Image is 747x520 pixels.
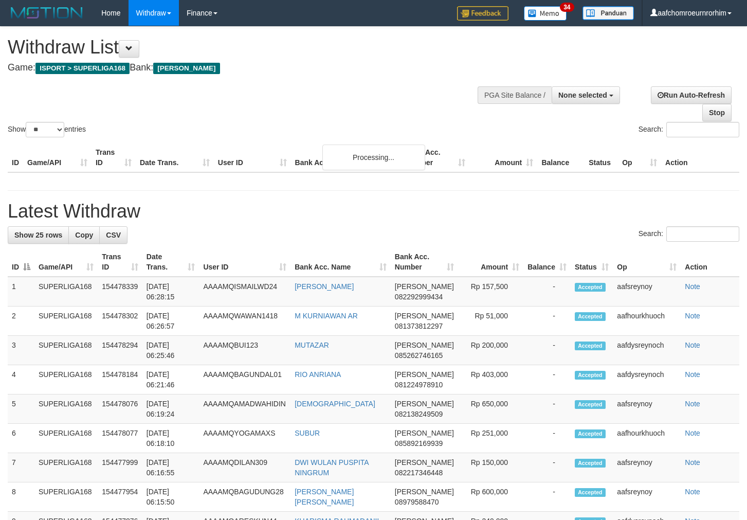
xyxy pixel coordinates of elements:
span: [PERSON_NAME] [395,488,454,496]
button: None selected [552,86,620,104]
th: Bank Acc. Number: activate to sort column ascending [391,247,458,277]
td: - [523,453,571,482]
td: [DATE] 06:21:46 [142,365,199,395]
th: Balance: activate to sort column ascending [523,247,571,277]
a: CSV [99,226,127,244]
th: Trans ID: activate to sort column ascending [98,247,142,277]
span: [PERSON_NAME] [395,429,454,437]
td: SUPERLIGA168 [34,424,98,453]
span: ISPORT > SUPERLIGA168 [35,63,130,74]
td: aafdysreynoch [613,336,681,365]
span: Copy 082217346448 to clipboard [395,469,443,477]
h1: Latest Withdraw [8,201,739,222]
td: AAAAMQBAGUDUNG28 [199,482,290,512]
span: 34 [560,3,574,12]
th: Balance [537,143,585,172]
label: Search: [639,226,739,242]
th: Date Trans. [136,143,214,172]
td: 2 [8,307,34,336]
th: Op [618,143,661,172]
span: [PERSON_NAME] [395,370,454,379]
img: panduan.png [582,6,634,20]
td: SUPERLIGA168 [34,453,98,482]
td: 7 [8,453,34,482]
td: AAAAMQYOGAMAXS [199,424,290,453]
a: Show 25 rows [8,226,69,244]
td: 154478294 [98,336,142,365]
td: aafsreynoy [613,277,681,307]
th: Bank Acc. Name [291,143,402,172]
td: 154478077 [98,424,142,453]
span: [PERSON_NAME] [395,458,454,467]
a: MUTAZAR [295,341,329,349]
td: 5 [8,395,34,424]
a: Note [685,458,700,467]
td: Rp 600,000 [458,482,523,512]
a: Note [685,312,700,320]
td: [DATE] 06:25:46 [142,336,199,365]
th: Action [661,143,739,172]
th: User ID: activate to sort column ascending [199,247,290,277]
span: Accepted [575,488,606,497]
div: Processing... [322,145,425,170]
a: DWI WULAN PUSPITA NINGRUM [295,458,369,477]
th: Game/API: activate to sort column ascending [34,247,98,277]
td: [DATE] 06:26:57 [142,307,199,336]
span: Accepted [575,371,606,380]
td: 154477999 [98,453,142,482]
span: Copy 085892169939 to clipboard [395,439,443,447]
td: [DATE] 06:28:15 [142,277,199,307]
td: SUPERLIGA168 [34,277,98,307]
td: SUPERLIGA168 [34,395,98,424]
span: Accepted [575,459,606,468]
td: - [523,307,571,336]
th: Game/API [23,143,92,172]
th: Bank Acc. Name: activate to sort column ascending [290,247,391,277]
a: [PERSON_NAME] [295,282,354,291]
td: 1 [8,277,34,307]
th: ID [8,143,23,172]
td: aafhourkhuoch [613,307,681,336]
span: Accepted [575,429,606,438]
td: AAAAMQWAWAN1418 [199,307,290,336]
a: Stop [702,104,732,121]
td: [DATE] 06:18:10 [142,424,199,453]
td: 154478302 [98,307,142,336]
span: Accepted [575,400,606,409]
th: Amount [469,143,537,172]
a: SUBUR [295,429,320,437]
td: - [523,365,571,395]
td: AAAAMQBAGUNDAL01 [199,365,290,395]
td: SUPERLIGA168 [34,482,98,512]
td: 8 [8,482,34,512]
td: AAAAMQDILAN309 [199,453,290,482]
td: Rp 51,000 [458,307,523,336]
a: Note [685,282,700,291]
th: Trans ID [92,143,136,172]
span: Copy 081373812297 to clipboard [395,322,443,330]
th: Status [585,143,618,172]
a: M KURNIAWAN AR [295,312,358,320]
th: Action [681,247,739,277]
td: [DATE] 06:19:24 [142,395,199,424]
td: aafsreynoy [613,395,681,424]
th: Bank Acc. Number [402,143,469,172]
td: SUPERLIGA168 [34,365,98,395]
a: Note [685,341,700,349]
span: Copy 085262746165 to clipboard [395,351,443,360]
td: 154477954 [98,482,142,512]
span: Accepted [575,312,606,321]
td: Rp 157,500 [458,277,523,307]
th: User ID [214,143,291,172]
th: Date Trans.: activate to sort column ascending [142,247,199,277]
a: [PERSON_NAME] [PERSON_NAME] [295,488,354,506]
td: aafsreynoy [613,482,681,512]
th: ID: activate to sort column descending [8,247,34,277]
th: Amount: activate to sort column ascending [458,247,523,277]
h1: Withdraw List [8,37,488,58]
td: SUPERLIGA168 [34,336,98,365]
a: Note [685,400,700,408]
img: MOTION_logo.png [8,5,86,21]
a: Run Auto-Refresh [651,86,732,104]
td: - [523,482,571,512]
